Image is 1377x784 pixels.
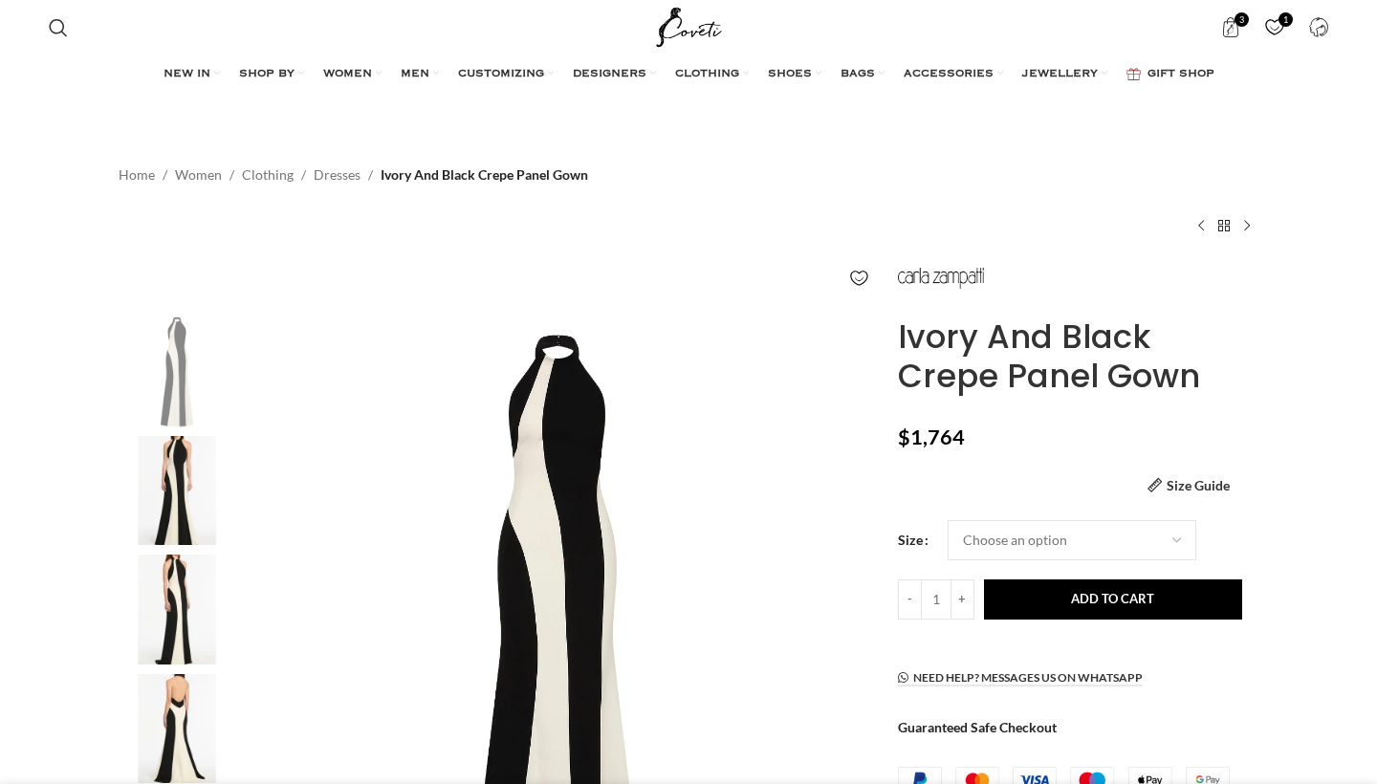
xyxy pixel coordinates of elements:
input: Product quantity [922,579,951,620]
a: Women [175,164,222,185]
a: Previous product [1190,215,1213,238]
img: Carla Zampatti Dresses [119,555,235,664]
bdi: 1,764 [898,425,965,449]
button: Add to cart [984,579,1242,620]
a: Home [119,164,155,185]
span: SHOES [768,67,812,82]
img: Carla Zampatti Dresses [119,674,235,784]
img: GiftBag [1126,68,1141,80]
a: SHOP BY [239,54,304,93]
a: CLOTHING [675,54,749,93]
span: Ivory And Black Crepe Panel Gown [381,164,588,185]
span: 3 [1235,12,1249,27]
img: Carla Zampatti [898,268,984,289]
span: GIFT SHOP [1147,67,1214,82]
span: BAGS [841,67,875,82]
a: SHOES [768,54,821,93]
span: $ [898,425,910,449]
a: CUSTOMIZING [458,54,554,93]
a: GIFT SHOP [1126,54,1214,93]
h1: Ivory And Black Crepe Panel Gown [898,317,1258,396]
span: JEWELLERY [1022,67,1098,82]
a: BAGS [841,54,885,93]
a: 3 [1211,9,1250,47]
a: MEN [401,54,439,93]
a: ACCESSORIES [904,54,1003,93]
a: WOMEN [323,54,382,93]
a: NEW IN [164,54,220,93]
a: Clothing [242,164,294,185]
a: Dresses [314,164,361,185]
span: 1 [1279,12,1293,27]
span: CUSTOMIZING [458,67,544,82]
span: NEW IN [164,67,210,82]
a: 1 [1255,9,1294,47]
a: Need help? Messages us on WhatsApp [898,671,1143,686]
div: My Wishlist [1255,9,1294,47]
span: DESIGNERS [573,67,646,82]
label: Size [898,530,929,551]
a: DESIGNERS [573,54,656,93]
nav: Breadcrumb [119,164,588,185]
span: CLOTHING [675,67,739,82]
span: WOMEN [323,67,372,82]
span: SHOP BY [239,67,295,82]
input: - [898,579,922,620]
div: Main navigation [39,54,1338,93]
a: Next product [1235,215,1258,238]
strong: Guaranteed Safe Checkout [898,719,1057,735]
img: Carla Zampatti Dresses [119,436,235,546]
span: MEN [401,67,429,82]
a: Search [39,9,77,47]
img: Ivory And Black Crepe Panel Gown [119,316,235,426]
input: + [951,579,974,620]
span: ACCESSORIES [904,67,994,82]
a: Site logo [651,17,727,33]
a: JEWELLERY [1022,54,1107,93]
